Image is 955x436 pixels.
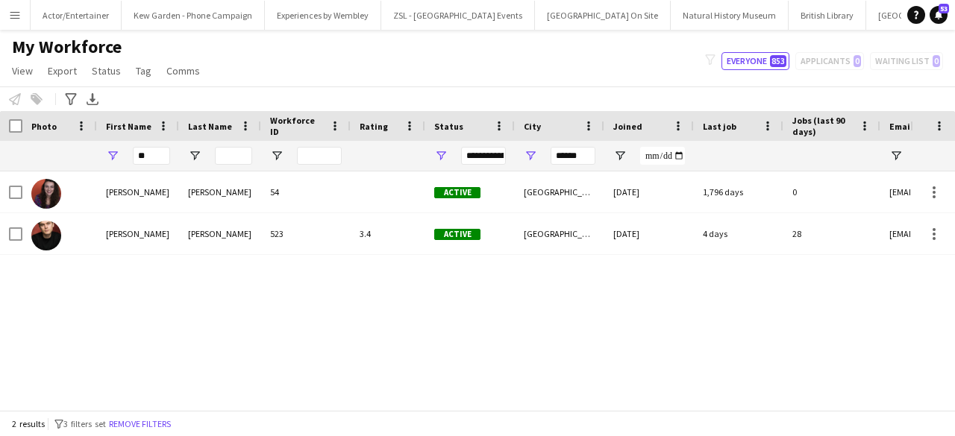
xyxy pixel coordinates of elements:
[106,149,119,162] button: Open Filter Menu
[535,1,671,30] button: [GEOGRAPHIC_DATA] On Site
[551,147,595,165] input: City Filter Input
[265,1,381,30] button: Experiences by Wembley
[270,149,284,162] button: Open Filter Menu
[270,115,324,137] span: Workforce ID
[613,149,627,162] button: Open Filter Menu
[694,171,783,212] div: 1,796 days
[48,64,77,78] span: Export
[97,213,179,254] div: [PERSON_NAME]
[31,121,57,132] span: Photo
[939,4,949,13] span: 53
[6,61,39,80] a: View
[783,213,880,254] div: 28
[434,229,480,240] span: Active
[604,213,694,254] div: [DATE]
[92,64,121,78] span: Status
[351,213,425,254] div: 3.4
[889,121,913,132] span: Email
[42,61,83,80] a: Export
[179,213,261,254] div: [PERSON_NAME]
[889,149,903,162] button: Open Filter Menu
[188,149,201,162] button: Open Filter Menu
[770,55,786,67] span: 853
[31,221,61,250] img: Kip O’Sullivan
[694,213,783,254] div: 4 days
[31,1,122,30] button: Actor/Entertainer
[133,147,170,165] input: First Name Filter Input
[130,61,157,80] a: Tag
[12,36,122,58] span: My Workforce
[160,61,206,80] a: Comms
[215,147,252,165] input: Last Name Filter Input
[261,213,351,254] div: 523
[136,64,151,78] span: Tag
[434,187,480,198] span: Active
[166,64,200,78] span: Comms
[930,6,948,24] a: 53
[613,121,642,132] span: Joined
[179,171,261,212] div: [PERSON_NAME]
[789,1,866,30] button: British Library
[261,171,351,212] div: 54
[122,1,265,30] button: Kew Garden - Phone Campaign
[515,213,604,254] div: [GEOGRAPHIC_DATA]
[63,418,106,429] span: 3 filters set
[515,171,604,212] div: [GEOGRAPHIC_DATA]
[106,416,174,432] button: Remove filters
[604,171,694,212] div: [DATE]
[721,52,789,70] button: Everyone853
[783,171,880,212] div: 0
[703,121,736,132] span: Last job
[434,121,463,132] span: Status
[106,121,151,132] span: First Name
[671,1,789,30] button: Natural History Museum
[188,121,232,132] span: Last Name
[360,121,388,132] span: Rating
[524,121,541,132] span: City
[62,90,80,108] app-action-btn: Advanced filters
[97,171,179,212] div: [PERSON_NAME]
[434,149,448,162] button: Open Filter Menu
[297,147,342,165] input: Workforce ID Filter Input
[381,1,535,30] button: ZSL - [GEOGRAPHIC_DATA] Events
[86,61,127,80] a: Status
[84,90,101,108] app-action-btn: Export XLSX
[640,147,685,165] input: Joined Filter Input
[31,179,61,209] img: Kimberley Fuller
[792,115,854,137] span: Jobs (last 90 days)
[524,149,537,162] button: Open Filter Menu
[12,64,33,78] span: View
